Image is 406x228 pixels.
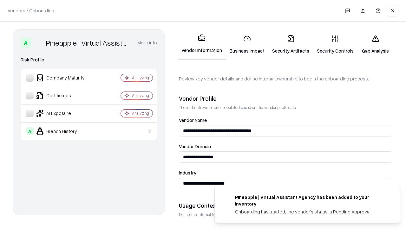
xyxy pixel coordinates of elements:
div: Breach History [26,127,102,135]
div: AI Exposure [26,110,102,117]
img: trypineapple.com [222,194,230,201]
a: Vendor Information [178,29,226,60]
div: Vendor Profile [179,95,392,102]
div: Company Maturity [26,74,102,82]
p: Review key vendor details and define internal ownership to begin the onboarding process. [179,75,392,82]
div: Usage Context [179,202,392,209]
a: Business Impact [226,30,268,59]
p: Define the internal team and reason for using this vendor. This helps assess business relevance a... [179,212,392,217]
div: Certificates [26,92,102,99]
p: Vendors / Onboarding [8,7,54,14]
a: Security Artifacts [268,30,313,59]
div: Analyzing [132,75,149,80]
a: Gap Analysis [357,30,393,59]
p: These details were auto-populated based on the vendor public data [179,105,392,110]
div: Analyzing [132,111,149,116]
label: Vendor Domain [179,144,392,149]
label: Vendor Name [179,118,392,123]
div: Onboarding has started, the vendor's status is Pending Approval. [235,208,385,215]
div: A [26,127,34,135]
div: Pineapple | Virtual Assistant Agency has been added to your inventory [235,194,385,207]
a: Security Controls [313,30,357,59]
img: Pineapple | Virtual Assistant Agency [33,38,43,48]
div: A [21,38,31,48]
div: Risk Profile [21,56,157,64]
div: Pineapple | Virtual Assistant Agency [46,38,130,48]
label: Industry [179,170,392,175]
button: More info [137,37,157,48]
div: Analyzing [132,93,149,98]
